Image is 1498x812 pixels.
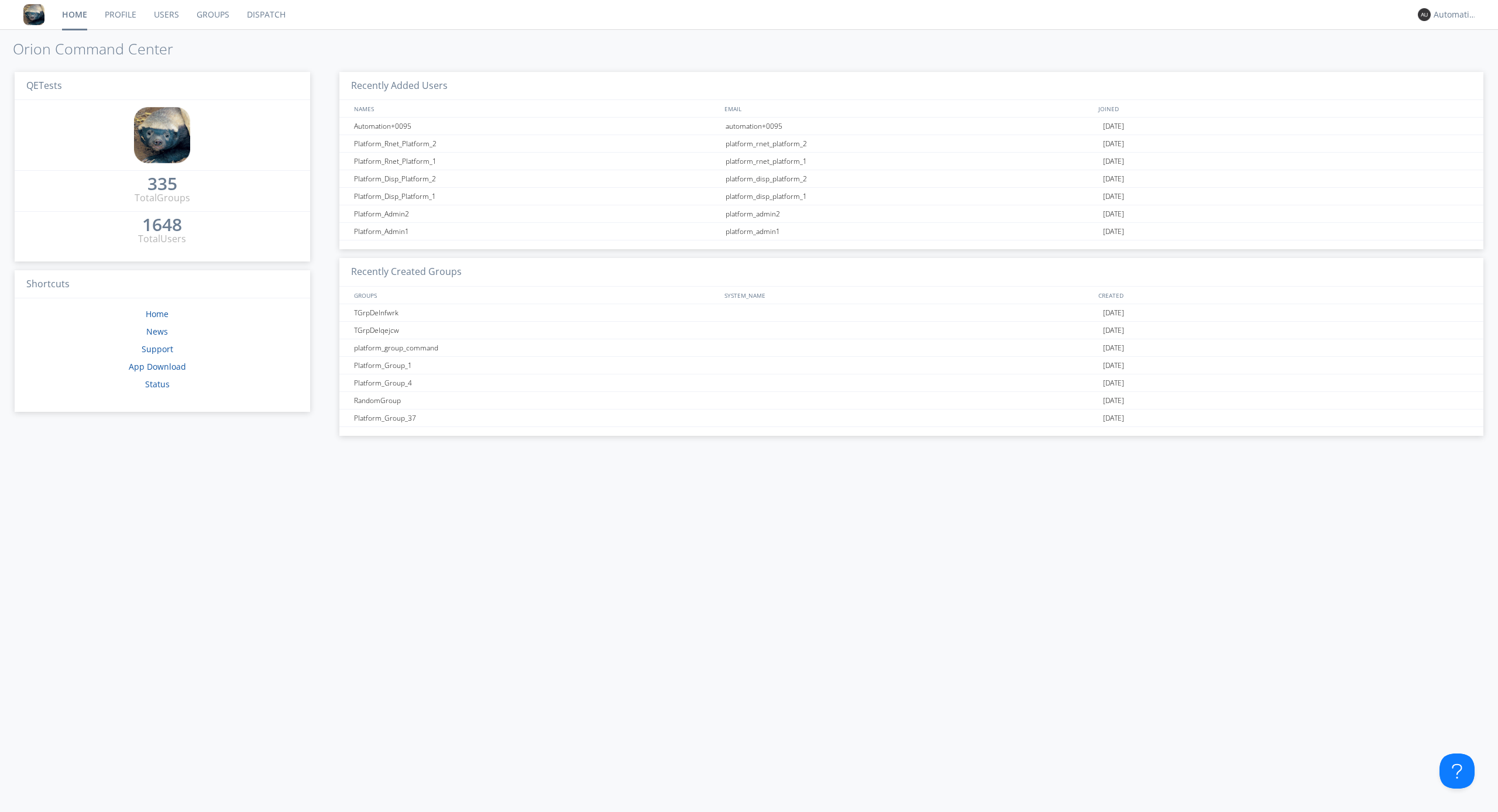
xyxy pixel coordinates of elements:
div: platform_admin2 [723,205,1100,222]
div: GROUPS [351,287,719,304]
div: TGrpDelnfwrk [351,304,723,321]
div: 335 [147,178,177,190]
div: Total Users [138,232,186,246]
img: 373638.png [1418,8,1431,21]
div: EMAIL [721,100,1095,117]
img: 8ff700cf5bab4eb8a436322861af2272 [23,4,44,25]
div: RandomGroup [351,392,723,409]
span: [DATE] [1103,374,1124,392]
div: Platform_Group_1 [351,357,723,374]
div: SYSTEM_NAME [721,287,1095,304]
img: 8ff700cf5bab4eb8a436322861af2272 [134,107,190,163]
a: 335 [147,178,177,191]
a: Platform_Group_37[DATE] [339,410,1483,427]
div: platform_rnet_platform_2 [723,135,1100,152]
a: Platform_Rnet_Platform_1platform_rnet_platform_1[DATE] [339,153,1483,170]
span: [DATE] [1103,322,1124,339]
div: 1648 [142,219,182,230]
div: Platform_Rnet_Platform_2 [351,135,723,152]
iframe: Toggle Customer Support [1439,753,1475,789]
div: platform_group_command [351,339,723,356]
div: Platform_Group_4 [351,374,723,391]
div: Platform_Disp_Platform_2 [351,170,723,187]
span: [DATE] [1103,304,1124,322]
div: Platform_Rnet_Platform_1 [351,153,723,170]
span: [DATE] [1103,205,1124,223]
a: Automation+0095automation+0095[DATE] [339,118,1483,135]
a: Home [146,308,169,319]
a: App Download [129,361,186,372]
h3: Shortcuts [15,270,310,299]
a: Platform_Admin2platform_admin2[DATE] [339,205,1483,223]
span: QETests [26,79,62,92]
span: [DATE] [1103,410,1124,427]
a: News [146,326,168,337]
span: [DATE] [1103,135,1124,153]
a: Platform_Rnet_Platform_2platform_rnet_platform_2[DATE] [339,135,1483,153]
div: NAMES [351,100,719,117]
a: platform_group_command[DATE] [339,339,1483,357]
span: [DATE] [1103,118,1124,135]
div: JOINED [1095,100,1472,117]
div: platform_disp_platform_2 [723,170,1100,187]
span: [DATE] [1103,223,1124,240]
a: Support [142,343,173,355]
a: Platform_Group_4[DATE] [339,374,1483,392]
div: TGrpDelqejcw [351,322,723,339]
div: Total Groups [135,191,190,205]
div: platform_disp_platform_1 [723,188,1100,205]
h3: Recently Added Users [339,72,1483,101]
span: [DATE] [1103,357,1124,374]
span: [DATE] [1103,392,1124,410]
span: [DATE] [1103,188,1124,205]
a: Platform_Group_1[DATE] [339,357,1483,374]
div: automation+0095 [723,118,1100,135]
div: Platform_Group_37 [351,410,723,426]
div: Automation+0004 [1434,9,1478,20]
div: platform_rnet_platform_1 [723,153,1100,170]
a: RandomGroup[DATE] [339,392,1483,410]
span: [DATE] [1103,339,1124,357]
a: Status [145,379,170,390]
a: TGrpDelnfwrk[DATE] [339,304,1483,322]
a: Platform_Disp_Platform_1platform_disp_platform_1[DATE] [339,188,1483,205]
div: Platform_Admin2 [351,205,723,222]
a: 1648 [142,219,182,232]
a: Platform_Admin1platform_admin1[DATE] [339,223,1483,240]
a: Platform_Disp_Platform_2platform_disp_platform_2[DATE] [339,170,1483,188]
a: TGrpDelqejcw[DATE] [339,322,1483,339]
div: Platform_Disp_Platform_1 [351,188,723,205]
h3: Recently Created Groups [339,258,1483,287]
span: [DATE] [1103,153,1124,170]
span: [DATE] [1103,170,1124,188]
div: platform_admin1 [723,223,1100,240]
div: CREATED [1095,287,1472,304]
div: Platform_Admin1 [351,223,723,240]
div: Automation+0095 [351,118,723,135]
